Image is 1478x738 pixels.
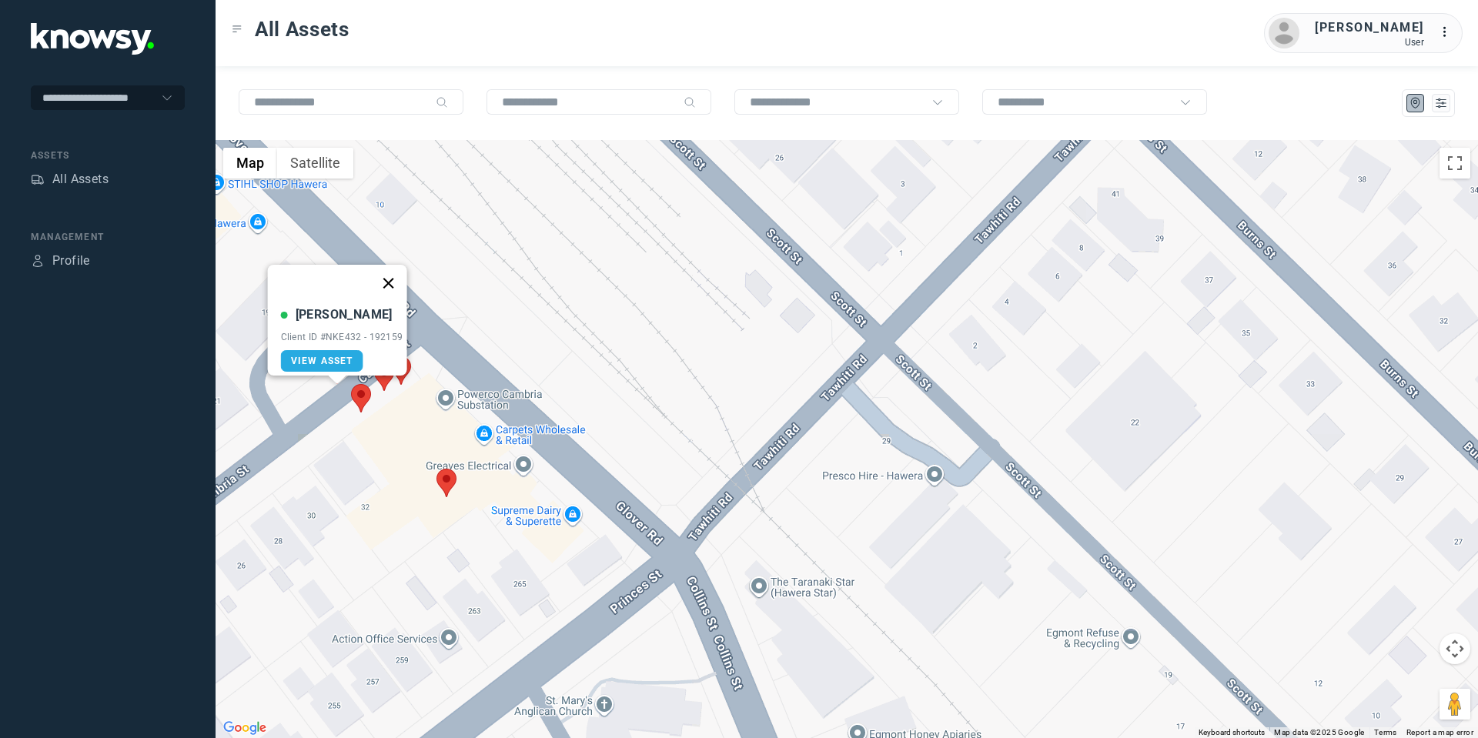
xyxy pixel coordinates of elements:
[1440,633,1470,664] button: Map camera controls
[52,252,90,270] div: Profile
[31,170,109,189] a: AssetsAll Assets
[31,172,45,186] div: Assets
[1440,689,1470,720] button: Drag Pegman onto the map to open Street View
[219,718,270,738] img: Google
[1440,23,1458,44] div: :
[31,252,90,270] a: ProfileProfile
[31,254,45,268] div: Profile
[1434,96,1448,110] div: List
[291,356,353,366] span: View Asset
[223,148,277,179] button: Show street map
[232,24,242,35] div: Toggle Menu
[1269,18,1299,48] img: avatar.png
[281,332,403,342] div: Client ID #NKE432 - 192159
[277,148,353,179] button: Show satellite imagery
[281,350,363,372] a: View Asset
[31,230,185,244] div: Management
[296,306,393,324] div: [PERSON_NAME]
[31,23,154,55] img: Application Logo
[1440,23,1458,42] div: :
[31,149,185,162] div: Assets
[436,96,448,109] div: Search
[1315,18,1424,37] div: [PERSON_NAME]
[1440,148,1470,179] button: Toggle fullscreen view
[219,718,270,738] a: Open this area in Google Maps (opens a new window)
[52,170,109,189] div: All Assets
[1440,26,1456,38] tspan: ...
[1274,728,1364,736] span: Map data ©2025 Google
[1406,728,1473,736] a: Report a map error
[1315,37,1424,48] div: User
[369,265,406,302] button: Close
[684,96,696,109] div: Search
[255,15,349,43] span: All Assets
[1199,727,1265,738] button: Keyboard shortcuts
[1409,96,1423,110] div: Map
[1374,728,1397,736] a: Terms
